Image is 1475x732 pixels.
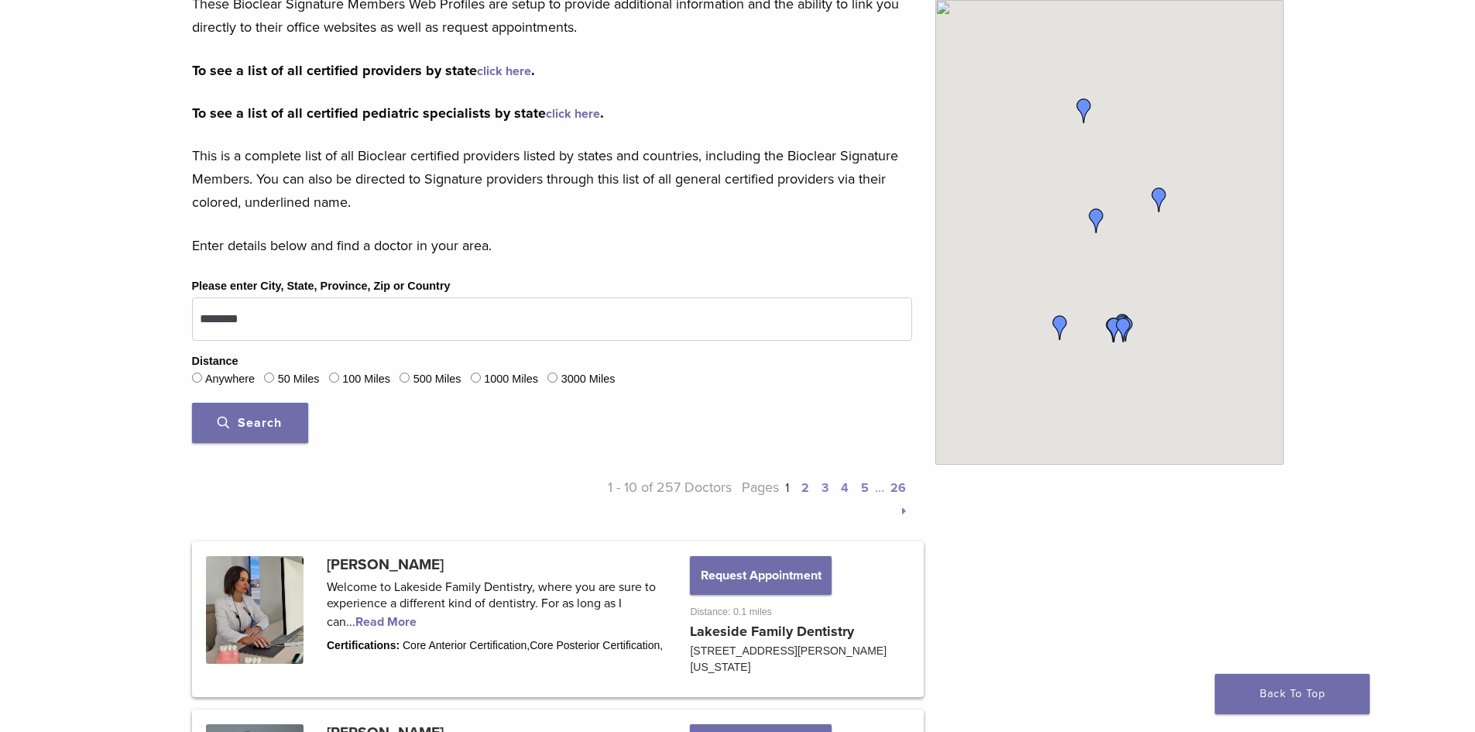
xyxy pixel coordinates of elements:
[192,278,451,295] label: Please enter City, State, Province, Zip or Country
[801,480,809,496] a: 2
[192,144,912,214] p: This is a complete list of all Bioclear certified providers listed by states and countries, inclu...
[690,556,831,595] button: Request Appointment
[192,105,604,122] strong: To see a list of all certified pediatric specialists by state .
[552,476,732,522] p: 1 - 10 of 257 Doctors
[890,480,906,496] a: 26
[205,371,255,388] label: Anywhere
[192,234,912,257] p: Enter details below and find a doctor in your area.
[561,371,616,388] label: 3000 Miles
[342,371,390,388] label: 100 Miles
[732,476,912,522] p: Pages
[1147,187,1171,212] div: Dr. Todd Gentling
[841,480,849,496] a: 4
[1215,674,1370,714] a: Back To Top
[218,415,282,431] span: Search
[822,480,828,496] a: 3
[861,480,869,496] a: 5
[1111,318,1136,342] div: Dr. Diana O'Quinn
[785,480,789,496] a: 1
[546,106,600,122] a: click here
[192,62,535,79] strong: To see a list of all certified providers by state .
[477,64,531,79] a: click here
[1072,98,1096,123] div: Dr. Susan Evans
[1048,315,1072,340] div: Dr. Brian Hill
[1110,314,1135,339] div: Dr. Ernest De Paoli
[1101,318,1126,342] div: Dr. Will Wyatt
[1113,317,1138,342] div: Dr. Jacob Grapevine
[192,353,238,370] legend: Distance
[192,403,308,443] button: Search
[484,371,538,388] label: 1000 Miles
[278,371,320,388] label: 50 Miles
[1084,208,1109,233] div: Dr. Traci Leon
[1111,315,1136,340] div: Dr. Jana Harrison
[1102,318,1127,342] div: Dr. Yasi Sabour
[413,371,461,388] label: 500 Miles
[875,479,884,496] span: …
